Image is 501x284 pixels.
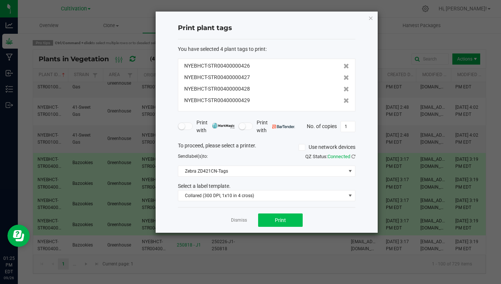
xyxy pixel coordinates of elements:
[212,123,235,128] img: mark_magic_cybra.png
[184,74,250,81] span: NYEBHCT-STR00400000427
[258,213,303,227] button: Print
[196,119,235,134] span: Print with
[178,46,266,52] span: You have selected 4 plant tags to print
[184,97,250,104] span: NYEBHCT-STR00400000429
[307,123,337,129] span: No. of copies
[328,154,350,159] span: Connected
[178,45,355,53] div: :
[178,166,346,176] span: Zebra ZD421CN-Tags
[172,142,361,153] div: To proceed, please select a printer.
[188,154,203,159] span: label(s)
[178,190,346,201] span: Collared (300 DPI, 1x10 in 4 cross)
[231,217,247,223] a: Dismiss
[275,217,286,223] span: Print
[184,62,250,70] span: NYEBHCT-STR00400000426
[172,182,361,190] div: Select a label template.
[272,125,295,128] img: bartender.png
[178,154,208,159] span: Send to:
[178,23,355,33] h4: Print plant tags
[305,154,355,159] span: QZ Status:
[7,225,30,247] iframe: Resource center
[299,143,355,151] label: Use network devices
[257,119,295,134] span: Print with
[184,85,250,93] span: NYEBHCT-STR00400000428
